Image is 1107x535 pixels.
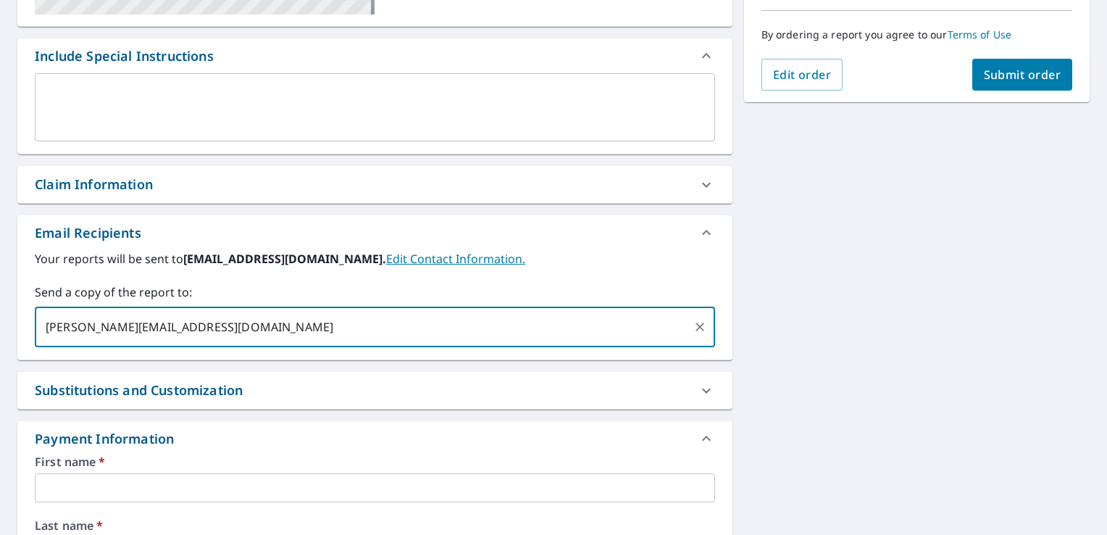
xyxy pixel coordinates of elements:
[17,215,732,250] div: Email Recipients
[35,429,180,449] div: Payment Information
[984,67,1061,83] span: Submit order
[17,421,732,456] div: Payment Information
[773,67,832,83] span: Edit order
[35,223,141,243] div: Email Recipients
[35,250,715,267] label: Your reports will be sent to
[386,251,525,267] a: EditContactInfo
[761,59,843,91] button: Edit order
[17,38,732,73] div: Include Special Instructions
[35,283,715,301] label: Send a copy of the report to:
[35,46,214,66] div: Include Special Instructions
[35,175,153,194] div: Claim Information
[690,317,710,337] button: Clear
[35,520,715,531] label: Last name
[761,28,1072,41] p: By ordering a report you agree to our
[35,456,715,468] label: First name
[17,166,732,203] div: Claim Information
[948,28,1012,41] a: Terms of Use
[972,59,1073,91] button: Submit order
[17,372,732,409] div: Substitutions and Customization
[35,381,243,400] div: Substitutions and Customization
[183,251,386,267] b: [EMAIL_ADDRESS][DOMAIN_NAME].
